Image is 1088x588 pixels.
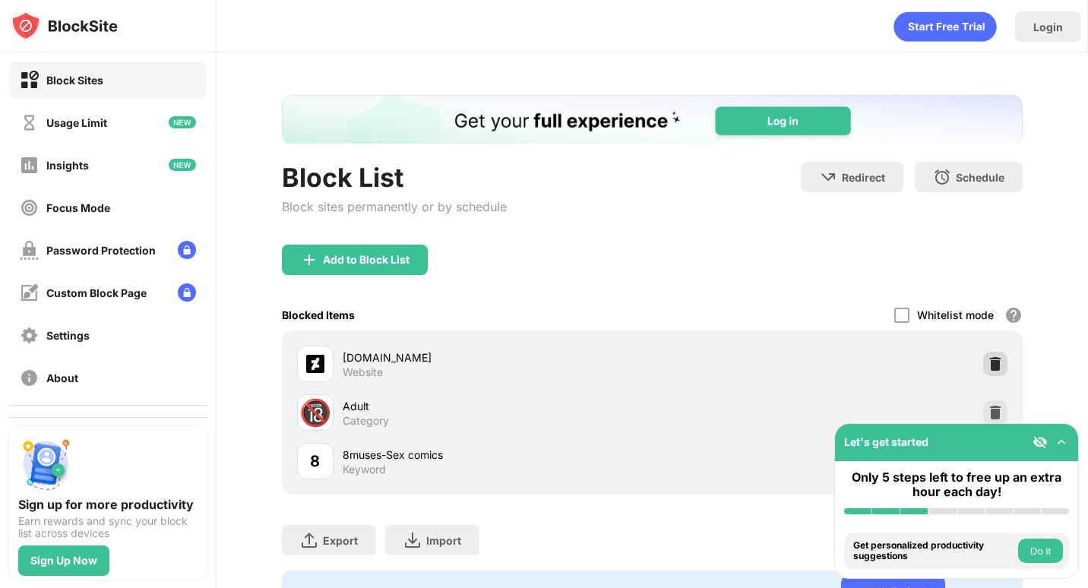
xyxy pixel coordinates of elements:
div: Block Sites [46,74,103,87]
div: Get personalized productivity suggestions [853,540,1014,562]
img: push-signup.svg [18,436,73,491]
div: About [46,371,78,384]
div: Category [343,414,389,428]
img: lock-menu.svg [178,241,196,259]
div: Export [323,534,358,547]
div: Blocked Items [282,308,355,321]
img: about-off.svg [20,368,39,387]
img: insights-off.svg [20,156,39,175]
iframe: Cuadro de diálogo Iniciar sesión con Google [776,15,1073,192]
div: 8 [310,450,320,473]
img: new-icon.svg [169,116,196,128]
div: Settings [46,329,90,342]
div: Usage Limit [46,116,107,129]
div: Keyword [343,463,386,476]
div: 🔞 [299,397,331,428]
div: Add to Block List [323,254,410,266]
img: logo-blocksite.svg [11,11,118,41]
img: lock-menu.svg [178,283,196,302]
div: Only 5 steps left to free up an extra hour each day! [844,470,1069,499]
div: animation [893,11,997,42]
button: Do it [1018,539,1063,563]
iframe: Banner [282,95,1023,144]
img: favicons [306,355,324,373]
div: Password Protection [46,244,156,257]
img: settings-off.svg [20,326,39,345]
div: Let's get started [844,435,928,448]
div: Sign up for more productivity [18,497,198,512]
div: Block List [282,162,507,193]
div: Block sites permanently or by schedule [282,199,507,214]
img: customize-block-page-off.svg [20,283,39,302]
div: Earn rewards and sync your block list across devices [18,515,198,539]
div: 8muses-Sex comics [343,447,653,463]
img: password-protection-off.svg [20,241,39,260]
img: block-on.svg [20,71,39,90]
img: time-usage-off.svg [20,113,39,132]
div: Sign Up Now [30,555,97,567]
div: Import [426,534,461,547]
div: Insights [46,159,89,172]
img: eye-not-visible.svg [1033,435,1048,450]
div: Website [343,365,383,379]
img: omni-setup-toggle.svg [1054,435,1069,450]
div: Adult [343,398,653,414]
img: new-icon.svg [169,159,196,171]
div: Custom Block Page [46,286,147,299]
div: [DOMAIN_NAME] [343,349,653,365]
img: focus-off.svg [20,198,39,217]
div: Whitelist mode [917,308,994,321]
div: Focus Mode [46,201,110,214]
